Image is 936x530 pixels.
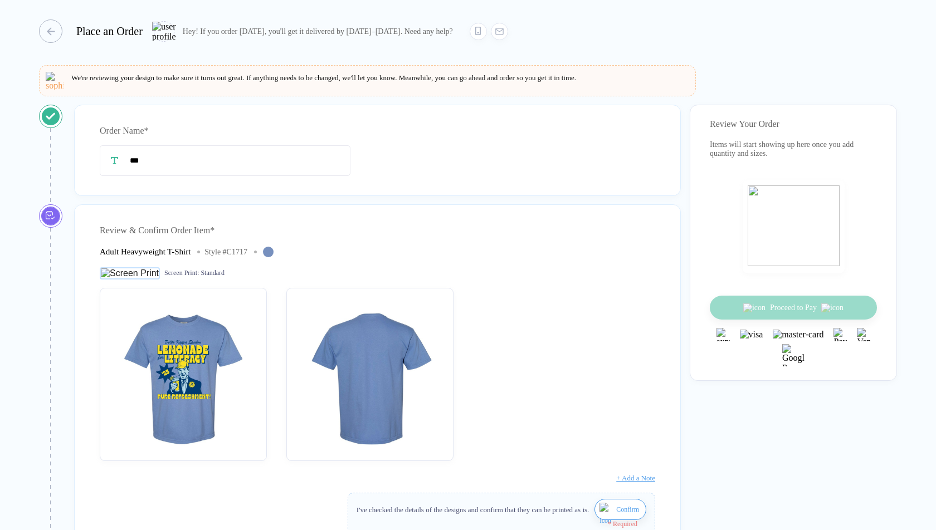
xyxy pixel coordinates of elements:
button: We're reviewing your design to make sure it turns out great. If anything needs to be changed, we'... [46,72,576,90]
div: I've checked the details of the designs and confirm that they can be printed as is. [357,503,589,517]
img: 9ed1a814-c23c-4cf6-b506-7bcf8814b5b6_nt_front_1754992659574.jpg [105,293,261,449]
img: icon [599,503,613,529]
img: user profile [152,22,176,41]
span: Screen Print : [164,269,199,277]
div: * Required [357,520,637,528]
img: 9ed1a814-c23c-4cf6-b506-7bcf8814b5b6_nt_back_1754992659595.jpg [292,293,448,449]
img: Paypal [833,328,847,341]
div: Adult Heavyweight T-Shirt [100,247,191,257]
div: Place an Order [76,25,143,38]
img: Google Pay [782,344,805,366]
div: Items will start showing up here once you add quantity and sizes. [710,140,877,158]
button: + Add a Note [616,469,655,487]
div: Style # C1717 [204,248,247,257]
span: Confirm [616,500,639,518]
img: Screen Print [100,267,160,279]
div: Order Name [100,122,655,140]
img: Venmo [857,328,870,341]
span: + Add a Note [616,474,655,482]
img: master-card [773,330,823,340]
img: sophie [46,72,64,90]
span: Standard [201,269,225,277]
div: Review Your Order [710,119,877,129]
img: express [716,328,730,341]
img: visa [740,330,763,340]
span: We're reviewing your design to make sure it turns out great. If anything needs to be changed, we'... [71,73,576,82]
div: Hey! If you order [DATE], you'll get it delivered by [DATE]–[DATE]. Need any help? [183,27,453,36]
img: shopping_bag.png [748,185,840,266]
div: Review & Confirm Order Item [100,222,655,239]
button: iconConfirm [594,499,646,520]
